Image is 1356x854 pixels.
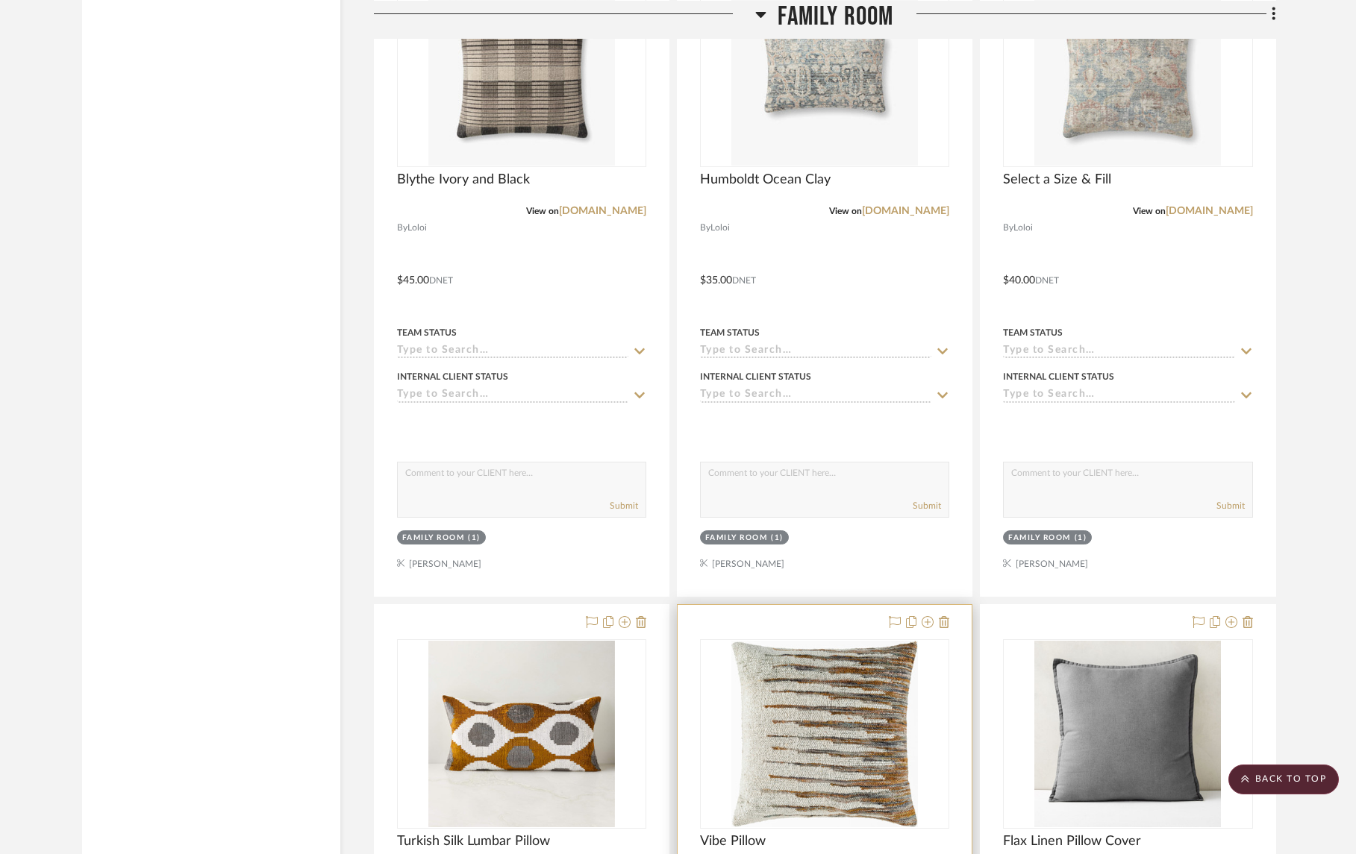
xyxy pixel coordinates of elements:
[407,221,427,235] span: Loloi
[1013,221,1033,235] span: Loloi
[1166,206,1253,216] a: [DOMAIN_NAME]
[705,533,768,544] div: Family Room
[1003,172,1111,188] span: Select a Size & Fill
[862,206,949,216] a: [DOMAIN_NAME]
[700,370,811,383] div: Internal Client Status
[1034,641,1221,827] img: Flax Linen Pillow Cover
[1216,499,1245,512] button: Submit
[397,172,530,188] span: Blythe Ivory and Black
[700,221,710,235] span: By
[402,533,465,544] div: Family Room
[1004,640,1252,828] div: 0
[559,206,646,216] a: [DOMAIN_NAME]
[1003,833,1141,850] span: Flax Linen Pillow Cover
[1003,389,1234,403] input: Type to Search…
[428,641,615,827] img: Turkish Silk Lumbar Pillow
[397,389,628,403] input: Type to Search…
[771,533,784,544] div: (1)
[610,499,638,512] button: Submit
[700,345,931,359] input: Type to Search…
[468,533,481,544] div: (1)
[397,345,628,359] input: Type to Search…
[700,833,766,850] span: Vibe Pillow
[731,641,917,827] img: Vibe Pillow
[1003,326,1063,339] div: Team Status
[1008,533,1071,544] div: Family Room
[1228,764,1339,794] scroll-to-top-button: BACK TO TOP
[913,499,941,512] button: Submit
[700,326,760,339] div: Team Status
[700,172,831,188] span: Humboldt Ocean Clay
[710,221,730,235] span: Loloi
[1075,533,1087,544] div: (1)
[700,389,931,403] input: Type to Search…
[1133,207,1166,216] span: View on
[829,207,862,216] span: View on
[397,326,457,339] div: Team Status
[526,207,559,216] span: View on
[1003,345,1234,359] input: Type to Search…
[397,221,407,235] span: By
[1003,370,1114,383] div: Internal Client Status
[397,370,508,383] div: Internal Client Status
[397,833,550,850] span: Turkish Silk Lumbar Pillow
[1003,221,1013,235] span: By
